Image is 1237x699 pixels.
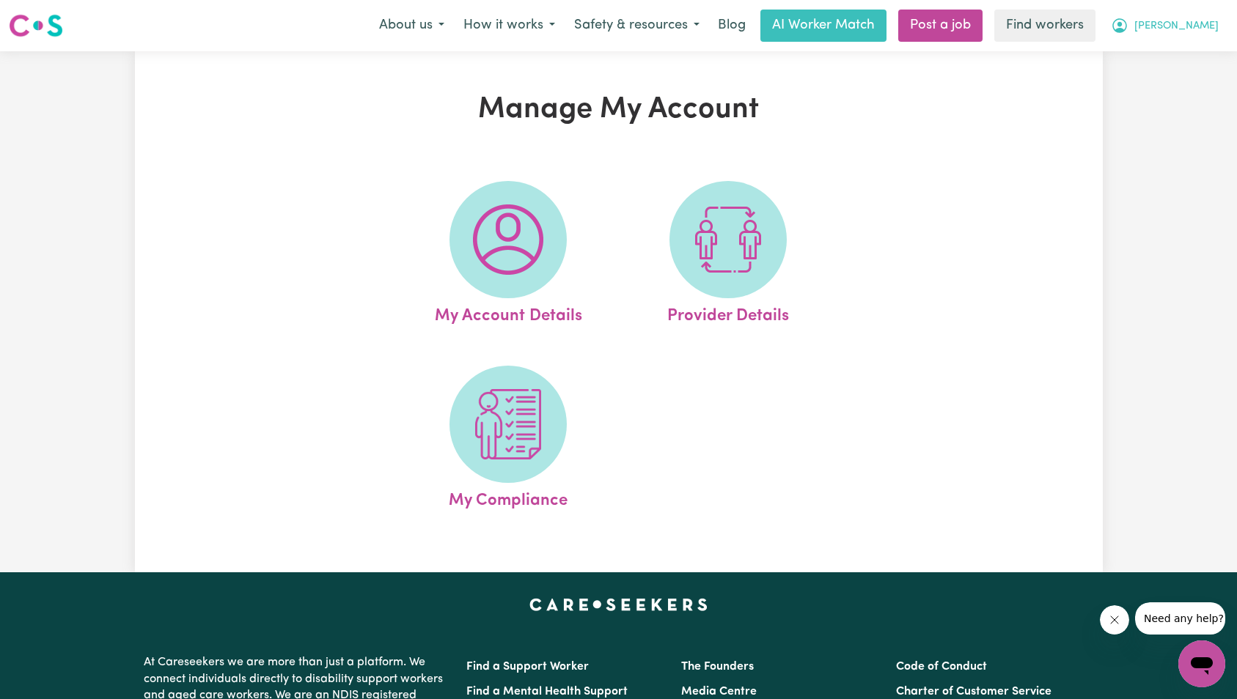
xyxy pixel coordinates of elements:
[435,298,582,329] span: My Account Details
[898,10,983,42] a: Post a job
[994,10,1095,42] a: Find workers
[565,10,709,41] button: Safety & resources
[1178,640,1225,687] iframe: Button to launch messaging window
[681,686,757,698] a: Media Centre
[1135,602,1225,635] iframe: Message from company
[896,661,987,673] a: Code of Conduct
[9,12,63,39] img: Careseekers logo
[370,10,454,41] button: About us
[305,92,933,127] h1: Manage My Account
[529,599,708,610] a: Careseekers home page
[709,10,755,42] a: Blog
[403,366,614,514] a: My Compliance
[454,10,565,41] button: How it works
[9,9,63,42] a: Careseekers logo
[403,181,614,329] a: My Account Details
[681,661,754,673] a: The Founders
[1101,10,1228,41] button: My Account
[466,661,589,673] a: Find a Support Worker
[1134,18,1219,34] span: [PERSON_NAME]
[449,483,568,514] span: My Compliance
[667,298,789,329] span: Provider Details
[623,181,834,329] a: Provider Details
[896,686,1051,698] a: Charter of Customer Service
[1100,605,1129,635] iframe: Close message
[760,10,887,42] a: AI Worker Match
